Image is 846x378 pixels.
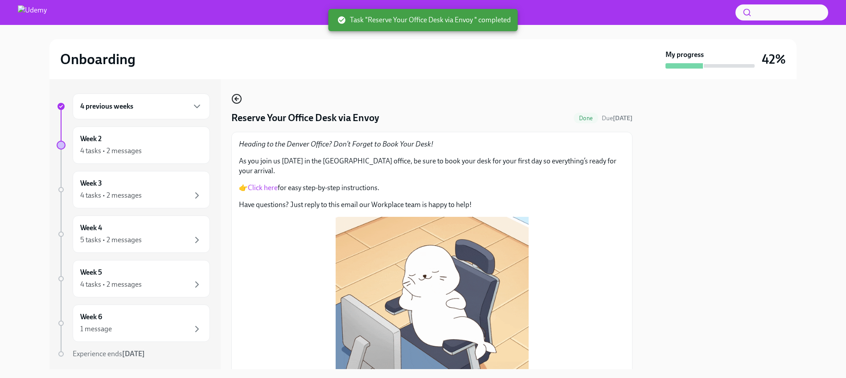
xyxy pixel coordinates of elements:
h4: Reserve Your Office Desk via Envoy [231,111,379,125]
h2: Onboarding [60,50,136,68]
span: Due [602,114,632,122]
strong: My progress [665,50,704,60]
h6: Week 6 [80,312,102,322]
a: Week 34 tasks • 2 messages [57,171,210,208]
h6: 4 previous weeks [80,102,133,111]
h6: Week 5 [80,268,102,277]
div: 4 tasks • 2 messages [80,191,142,200]
em: Heading to the Denver Office? Don’t Forget to Book Your Desk! [239,140,433,148]
a: Click here [248,183,278,192]
a: Week 45 tasks • 2 messages [57,215,210,253]
div: 4 tasks • 2 messages [80,280,142,289]
strong: [DATE] [122,350,145,358]
p: 👉 for easy step-by-step instructions. [239,183,625,193]
h3: 42% [762,51,786,67]
span: Task "Reserve Your Office Desk via Envoy " completed [337,15,511,25]
span: Done [574,115,598,122]
h6: Week 4 [80,223,102,233]
div: 5 tasks • 2 messages [80,235,142,245]
div: 4 previous weeks [73,93,210,119]
h6: Week 2 [80,134,102,144]
p: As you join us [DATE] in the [GEOGRAPHIC_DATA] office, be sure to book your desk for your first d... [239,156,625,176]
strong: [DATE] [613,114,632,122]
a: Week 54 tasks • 2 messages [57,260,210,297]
h6: Week 3 [80,179,102,188]
a: Week 61 message [57,305,210,342]
img: Udemy [18,5,47,20]
span: Experience ends [73,350,145,358]
a: Week 24 tasks • 2 messages [57,126,210,164]
p: Have questions? Just reply to this email our Workplace team is happy to help! [239,200,625,210]
div: 4 tasks • 2 messages [80,146,142,156]
div: 1 message [80,324,112,334]
span: August 16th, 2025 13:00 [602,114,632,122]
